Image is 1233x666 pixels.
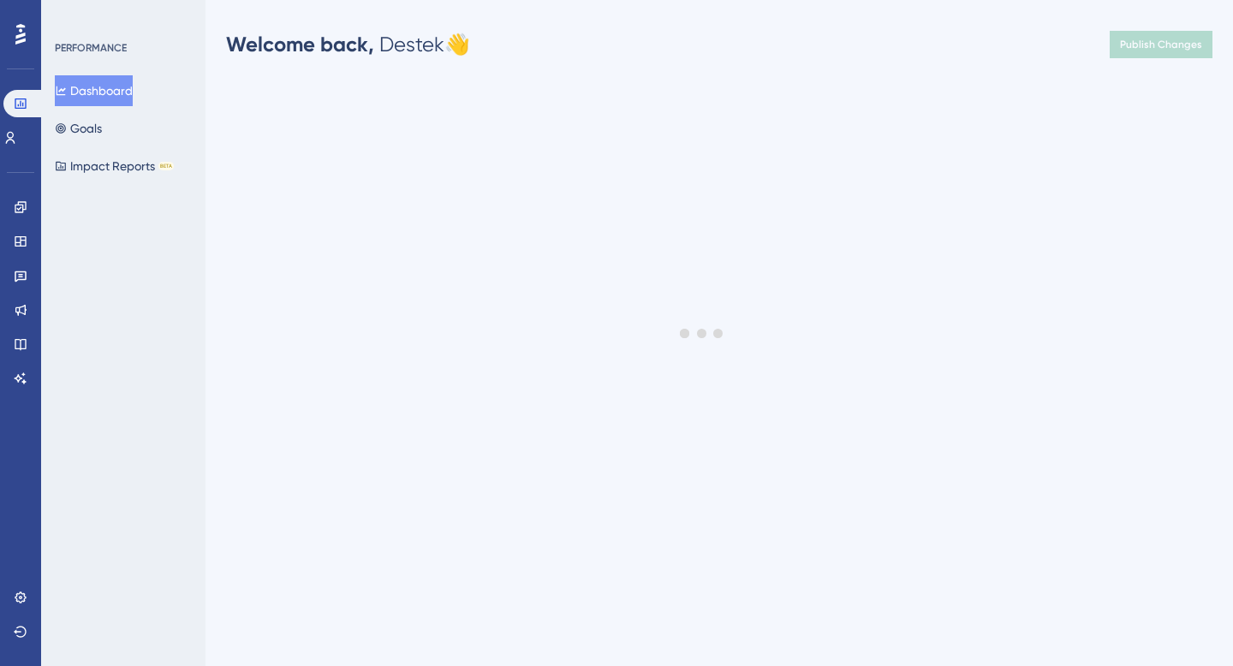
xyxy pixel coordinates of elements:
[55,41,127,55] div: PERFORMANCE
[55,75,133,106] button: Dashboard
[55,151,174,181] button: Impact ReportsBETA
[1120,38,1202,51] span: Publish Changes
[158,162,174,170] div: BETA
[55,113,102,144] button: Goals
[226,32,374,56] span: Welcome back,
[1110,31,1212,58] button: Publish Changes
[226,31,470,58] div: Destek 👋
